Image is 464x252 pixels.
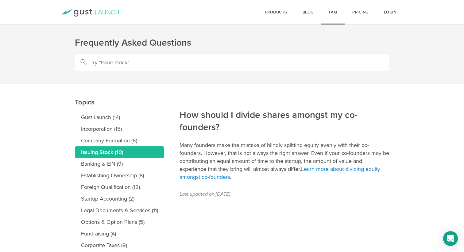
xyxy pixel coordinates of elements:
[75,123,164,135] a: Incorporation (15)
[75,216,164,228] a: Options & Option Plans (5)
[75,146,164,158] a: Issuing Stock (10)
[75,111,164,123] a: Gust Launch (14)
[75,55,164,108] h2: Topics
[75,239,164,251] a: Corporate Taxes (9)
[180,141,389,181] p: Many founders make the mistake of blindly splitting equity evenly with their co-founders. However...
[75,158,164,170] a: Banking & EIN (9)
[75,181,164,193] a: Foreign Qualification (12)
[443,231,458,246] div: Open Intercom Messenger
[75,135,164,146] a: Company Formation (6)
[75,170,164,181] a: Establishing Ownership (8)
[75,228,164,239] a: Fundraising (4)
[75,205,164,216] a: Legal Documents & Services (11)
[180,68,389,134] h2: How should I divide shares amongst my co-founders?
[75,54,389,71] input: Try "Issue stock"
[75,37,389,49] h1: Frequently Asked Questions
[180,190,389,198] p: Last updated on [DATE]
[75,193,164,205] a: Startup Accounting (2)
